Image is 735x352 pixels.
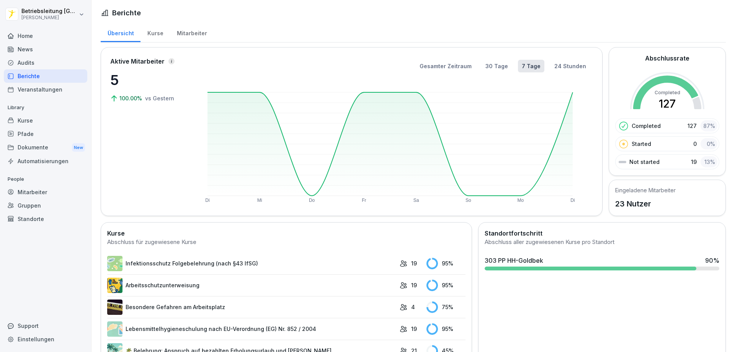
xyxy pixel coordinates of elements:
[426,258,465,269] div: 95 %
[21,15,77,20] p: [PERSON_NAME]
[107,300,122,315] img: zq4t51x0wy87l3xh8s87q7rq.png
[688,122,697,130] p: 127
[362,198,366,203] text: Fr
[550,60,590,72] button: 24 Stunden
[426,301,465,313] div: 75 %
[632,140,651,148] p: Started
[482,253,722,273] a: 303 PP HH-Goldbek90%
[411,325,417,333] p: 19
[701,138,717,149] div: 0 %
[4,29,87,43] a: Home
[205,198,209,203] text: Di
[140,23,170,42] a: Kurse
[107,256,122,271] img: tgff07aey9ahi6f4hltuk21p.png
[107,321,122,337] img: gxsnf7ygjsfsmxd96jxi4ufn.png
[72,143,85,152] div: New
[110,57,165,66] p: Aktive Mitarbeiter
[693,140,697,148] p: 0
[4,154,87,168] a: Automatisierungen
[416,60,475,72] button: Gesamter Zeitraum
[4,212,87,226] a: Standorte
[107,300,396,315] a: Besondere Gefahren am Arbeitsplatz
[629,158,660,166] p: Not started
[465,198,471,203] text: So
[107,321,396,337] a: Lebensmittelhygieneschulung nach EU-Verordnung (EG) Nr. 852 / 2004
[4,319,87,332] div: Support
[691,158,697,166] p: 19
[107,278,122,293] img: bgsrfyvhdm6180ponve2jajk.png
[257,198,262,203] text: Mi
[615,198,676,210] p: 23 Nutzer
[4,127,87,141] a: Pfade
[570,198,575,203] text: Di
[107,256,396,271] a: Infektionsschutz Folgebelehrung (nach §43 IfSG)
[485,256,543,265] div: 303 PP HH-Goldbek
[170,23,214,42] a: Mitarbeiter
[411,259,417,267] p: 19
[632,122,661,130] p: Completed
[4,141,87,155] div: Dokumente
[107,229,465,238] h2: Kurse
[517,198,524,203] text: Mo
[485,229,719,238] h2: Standortfortschritt
[518,60,544,72] button: 7 Tage
[107,238,465,247] div: Abschluss für zugewiesene Kurse
[615,186,676,194] h5: Eingeladene Mitarbeiter
[411,303,415,311] p: 4
[4,83,87,96] a: Veranstaltungen
[4,56,87,69] a: Audits
[645,54,689,63] h2: Abschlussrate
[705,256,719,265] div: 90 %
[4,173,87,185] p: People
[101,23,140,42] a: Übersicht
[309,198,315,203] text: Do
[426,323,465,335] div: 95 %
[485,238,719,247] div: Abschluss aller zugewiesenen Kurse pro Standort
[482,60,512,72] button: 30 Tage
[107,278,396,293] a: Arbeitsschutzunterweisung
[701,120,717,131] div: 87 %
[112,8,141,18] h1: Berichte
[110,70,187,90] p: 5
[4,114,87,127] a: Kurse
[4,185,87,199] a: Mitarbeiter
[4,332,87,346] a: Einstellungen
[4,102,87,114] p: Library
[426,280,465,291] div: 95 %
[145,94,174,102] p: vs Gestern
[4,141,87,155] a: DokumenteNew
[4,199,87,212] a: Gruppen
[4,43,87,56] a: News
[411,281,417,289] p: 19
[21,8,77,15] p: Betriebsleitung [GEOGRAPHIC_DATA]
[413,198,419,203] text: Sa
[119,94,144,102] p: 100.00%
[4,69,87,83] a: Berichte
[701,156,717,167] div: 13 %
